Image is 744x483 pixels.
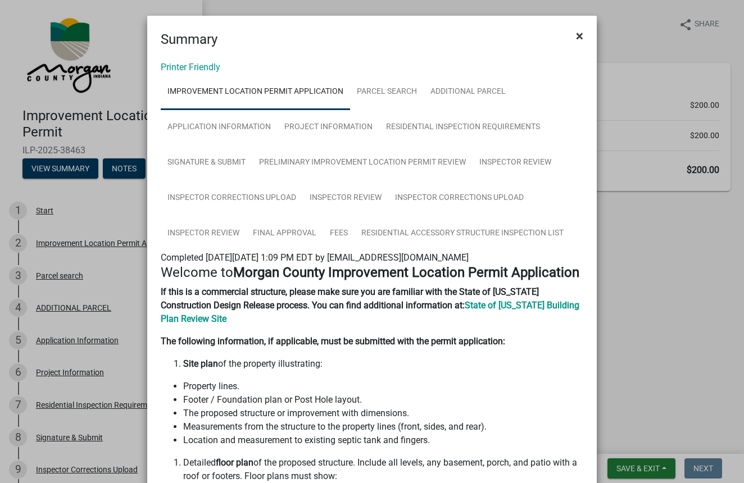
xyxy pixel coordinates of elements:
a: Parcel search [350,74,424,110]
a: Inspector Review [161,216,246,252]
a: Signature & Submit [161,145,252,181]
h4: Welcome to [161,265,583,281]
button: Close [567,20,592,52]
li: Detailed of the proposed structure. Include all levels, any basement, porch, and patio with a roo... [183,456,583,483]
strong: floor plan [216,457,253,468]
span: × [576,28,583,44]
li: Footer / Foundation plan or Post Hole layout. [183,393,583,407]
a: Residential Accessory Structure Inspection List [355,216,570,252]
a: Printer Friendly [161,62,220,72]
a: Preliminary Improvement Location Permit Review [252,145,473,181]
a: Inspector Corrections Upload [161,180,303,216]
strong: The following information, if applicable, must be submitted with the permit application: [161,336,505,347]
a: State of [US_STATE] Building Plan Review Site [161,300,579,324]
a: Application Information [161,110,278,145]
a: Inspector Review [473,145,558,181]
strong: Site plan [183,358,218,369]
strong: Morgan County Improvement Location Permit Application [233,265,579,280]
li: The proposed structure or improvement with dimensions. [183,407,583,420]
a: Inspector Corrections Upload [388,180,530,216]
strong: If this is a commercial structure, please make sure you are familiar with the State of [US_STATE]... [161,286,539,311]
a: Fees [323,216,355,252]
li: Location and measurement to existing septic tank and fingers. [183,434,583,447]
li: Measurements from the structure to the property lines (front, sides, and rear). [183,420,583,434]
li: of the property illustrating: [183,357,583,371]
h4: Summary [161,29,217,49]
a: Residential Inspection Requirements [379,110,547,145]
a: Improvement Location Permit Application [161,74,350,110]
span: Completed [DATE][DATE] 1:09 PM EDT by [EMAIL_ADDRESS][DOMAIN_NAME] [161,252,469,263]
a: ADDITIONAL PARCEL [424,74,512,110]
li: Property lines. [183,380,583,393]
a: Inspector Review [303,180,388,216]
a: Final Approval [246,216,323,252]
a: Project Information [278,110,379,145]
